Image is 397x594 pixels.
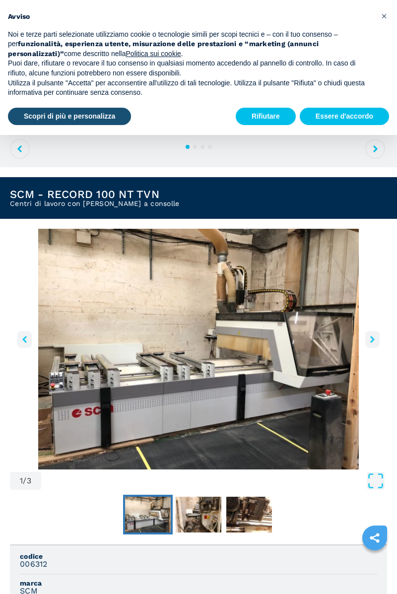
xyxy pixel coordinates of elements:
button: pulsante sinistro [17,331,32,348]
font: 1 [20,476,23,485]
font: Scopri di più e personalizza [24,112,115,120]
font: come descritto nella [64,50,126,58]
button: Scopri di più e personalizza [8,108,131,126]
font: Puoi dare, rifiutare o revocare il tuo consenso in qualsiasi momento accedendo al pannello di con... [8,59,355,77]
img: 42ccc1fdfaa9f860899bd1399c904820 [125,497,171,532]
button: Rifiutare [236,108,296,126]
div: Vai alla diapositiva 1 [10,229,387,469]
font: Essere d'accordo [316,112,373,120]
font: SCM - RECORD 100 NT TVN [10,188,159,200]
img: 06b0514e84e56bfd326af1d89875908a [226,497,272,532]
font: × [381,10,387,22]
nav: Navigazione miniature [10,495,387,534]
font: codice [20,552,43,560]
font: Utilizza il pulsante "Accetta" per acconsentire all'utilizzo di tali tecnologie. Utilizza il puls... [8,79,365,97]
button: Vai alla diapositiva 2 [174,495,223,534]
font: Noi e terze parti selezionate utilizziamo cookie o tecnologie simili per scopi tecnici e – con il... [8,30,338,48]
button: Chiudi questo avviso [376,8,392,24]
button: Apri a schermo intero [44,472,385,490]
font: Centri di lavoro con [PERSON_NAME] a consolle [10,199,179,207]
button: Vai alla diapositiva 1 [123,495,173,534]
img: Centri di lavoro con tavolo a consolle SCM RECORD 100 NT TVN [10,229,387,469]
button: tasto destro [365,331,380,348]
font: marca [20,579,42,587]
font: 3 [27,476,31,485]
font: 006312 [20,559,48,569]
font: funzionalità, esperienza utente, misurazione delle prestazioni e “marketing (annunci personalizza... [8,40,319,58]
img: 24cc8ccc5c64dcc5f9a08a6c7f4c77df [176,497,221,532]
font: Rifiutare [252,112,280,120]
button: Essere d'accordo [300,108,389,126]
a: condividi questo [362,526,387,550]
button: Vai alla diapositiva 3 [224,495,274,534]
font: / [23,476,26,485]
font: . [181,50,183,58]
iframe: Chiacchierata [355,549,390,587]
font: Avviso [8,12,30,20]
a: Politica sui cookie [126,50,181,58]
